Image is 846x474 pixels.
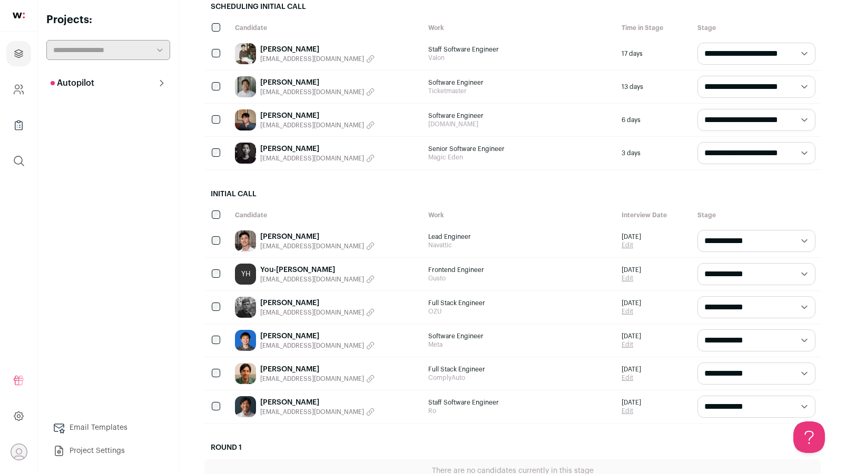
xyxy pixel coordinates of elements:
[428,54,611,62] span: Valon
[260,44,375,55] a: [PERSON_NAME]
[204,436,821,459] h2: Round 1
[616,70,692,103] div: 13 days
[6,41,31,66] a: Projects
[204,183,821,206] h2: Initial Call
[260,298,375,308] a: [PERSON_NAME]
[428,45,611,54] span: Staff Software Engineer
[428,87,611,95] span: Ticketmaster
[260,55,375,63] button: [EMAIL_ADDRESS][DOMAIN_NAME]
[622,374,641,382] a: Edit
[6,77,31,102] a: Company and ATS Settings
[6,113,31,138] a: Company Lists
[230,206,423,225] div: Candidate
[622,332,641,340] span: [DATE]
[46,73,170,94] button: Autopilot
[692,206,821,225] div: Stage
[260,144,375,154] a: [PERSON_NAME]
[235,43,256,64] img: 56a8a22ad8ef624ff95c9940a55d8e2fd9ceb4d133ce7e42d8a168312e45bfab
[616,37,692,70] div: 17 days
[230,18,423,37] div: Candidate
[428,112,611,120] span: Software Engineer
[235,230,256,251] img: 59ed3fc80484580fbdffb3e4f54e1169ca3106cb8b0294332848d742d69c8990
[260,121,375,129] button: [EMAIL_ADDRESS][DOMAIN_NAME]
[622,340,641,349] a: Edit
[260,341,364,350] span: [EMAIL_ADDRESS][DOMAIN_NAME]
[428,398,611,407] span: Staff Software Engineer
[260,121,364,129] span: [EMAIL_ADDRESS][DOMAIN_NAME]
[616,206,692,225] div: Interview Date
[428,332,611,340] span: Software Engineer
[622,274,641,283] a: Edit
[51,77,94,89] p: Autopilot
[260,364,375,375] a: [PERSON_NAME]
[46,417,170,438] a: Email Templates
[428,78,611,87] span: Software Engineer
[260,55,364,63] span: [EMAIL_ADDRESS][DOMAIN_NAME]
[423,206,616,225] div: Work
[260,308,375,317] button: [EMAIL_ADDRESS][DOMAIN_NAME]
[260,397,375,408] a: [PERSON_NAME]
[260,275,375,284] button: [EMAIL_ADDRESS][DOMAIN_NAME]
[260,331,375,341] a: [PERSON_NAME]
[428,241,611,249] span: Navattic
[13,13,25,18] img: wellfound-shorthand-0d5821cbd27db2630d0214b213865d53afaa358527fdda9d0ea32b1df1b89c2c.svg
[428,407,611,415] span: Ro
[235,363,256,384] img: 86e429f9db33411b61b09af523819ddee8e1336921d73d877350f0717cf6d31c.jpg
[428,365,611,374] span: Full Stack Engineer
[692,18,821,37] div: Stage
[616,137,692,169] div: 3 days
[622,307,641,316] a: Edit
[260,231,375,242] a: [PERSON_NAME]
[235,109,256,130] img: 6e51e200a9253595802682ae1878de0ad08973317b4abe0f0c4816a3e08c4960.jpg
[428,120,611,128] span: [DOMAIN_NAME]
[622,407,641,415] a: Edit
[235,330,256,351] img: e0b610e62f83f99bdecaaa9e47d55ab775a85ab2af681cefd85801e11de5d59a.jpg
[260,77,375,88] a: [PERSON_NAME]
[260,110,375,121] a: [PERSON_NAME]
[428,274,611,283] span: Gusto
[423,18,616,37] div: Work
[428,374,611,382] span: ComplyAuto
[11,443,27,460] button: Open dropdown
[260,308,364,317] span: [EMAIL_ADDRESS][DOMAIN_NAME]
[260,88,375,96] button: [EMAIL_ADDRESS][DOMAIN_NAME]
[260,408,375,416] button: [EMAIL_ADDRESS][DOMAIN_NAME]
[260,375,375,383] button: [EMAIL_ADDRESS][DOMAIN_NAME]
[793,421,825,453] iframe: Toggle Customer Support
[235,143,256,164] img: 28c97b38dd718d371e23463a200974bf9c49609bc4914d4d476dcd95bf181f27
[428,153,611,162] span: Magic Eden
[428,145,611,153] span: Senior Software Engineer
[622,398,641,407] span: [DATE]
[46,440,170,461] a: Project Settings
[235,76,256,97] img: 83414f1c729d7feb958c99296f743c35c9aaee057fb6847baaa46270929b9532.jpg
[46,13,170,27] h2: Projects:
[260,341,375,350] button: [EMAIL_ADDRESS][DOMAIN_NAME]
[260,88,364,96] span: [EMAIL_ADDRESS][DOMAIN_NAME]
[428,299,611,307] span: Full Stack Engineer
[428,266,611,274] span: Frontend Engineer
[622,233,641,241] span: [DATE]
[616,18,692,37] div: Time in Stage
[622,266,641,274] span: [DATE]
[260,242,375,250] button: [EMAIL_ADDRESS][DOMAIN_NAME]
[622,241,641,249] a: Edit
[260,275,364,284] span: [EMAIL_ADDRESS][DOMAIN_NAME]
[235,264,256,285] a: YH
[616,104,692,136] div: 6 days
[260,154,375,163] button: [EMAIL_ADDRESS][DOMAIN_NAME]
[235,297,256,318] img: b10ac46559877586e82314c18dd7d030ec63994f956c5cc73d992b15c97faae5
[260,265,375,275] a: You-[PERSON_NAME]
[260,242,364,250] span: [EMAIL_ADDRESS][DOMAIN_NAME]
[260,375,364,383] span: [EMAIL_ADDRESS][DOMAIN_NAME]
[260,408,364,416] span: [EMAIL_ADDRESS][DOMAIN_NAME]
[428,340,611,349] span: Meta
[428,233,611,241] span: Lead Engineer
[622,365,641,374] span: [DATE]
[428,307,611,316] span: OZU
[235,396,256,417] img: fa222d3f2e4d531eb300180b0508864689a9f49989d0978265e55b3cf4435c86.jpg
[260,154,364,163] span: [EMAIL_ADDRESS][DOMAIN_NAME]
[622,299,641,307] span: [DATE]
